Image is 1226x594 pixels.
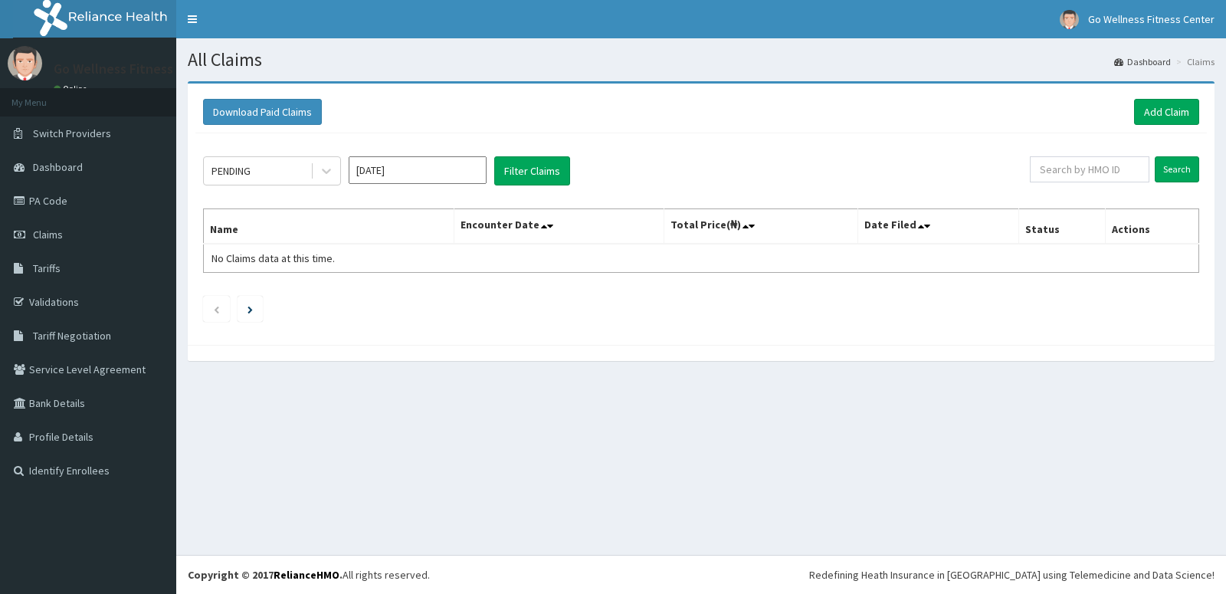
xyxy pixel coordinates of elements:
[8,46,42,80] img: User Image
[349,156,487,184] input: Select Month and Year
[33,160,83,174] span: Dashboard
[1018,209,1105,244] th: Status
[54,84,90,94] a: Online
[494,156,570,185] button: Filter Claims
[1060,10,1079,29] img: User Image
[1172,55,1215,68] li: Claims
[664,209,857,244] th: Total Price(₦)
[188,568,343,582] strong: Copyright © 2017 .
[203,99,322,125] button: Download Paid Claims
[1114,55,1171,68] a: Dashboard
[33,261,61,275] span: Tariffs
[188,50,1215,70] h1: All Claims
[1155,156,1199,182] input: Search
[1088,12,1215,26] span: Go Wellness Fitness Center
[213,302,220,316] a: Previous page
[809,567,1215,583] div: Redefining Heath Insurance in [GEOGRAPHIC_DATA] using Telemedicine and Data Science!
[1134,99,1199,125] a: Add Claim
[33,228,63,241] span: Claims
[1030,156,1150,182] input: Search by HMO ID
[211,251,335,265] span: No Claims data at this time.
[54,62,218,76] p: Go Wellness Fitness Center
[33,126,111,140] span: Switch Providers
[176,555,1226,594] footer: All rights reserved.
[33,329,111,343] span: Tariff Negotiation
[247,302,253,316] a: Next page
[1105,209,1198,244] th: Actions
[211,163,251,179] div: PENDING
[274,568,339,582] a: RelianceHMO
[858,209,1019,244] th: Date Filed
[204,209,454,244] th: Name
[454,209,664,244] th: Encounter Date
